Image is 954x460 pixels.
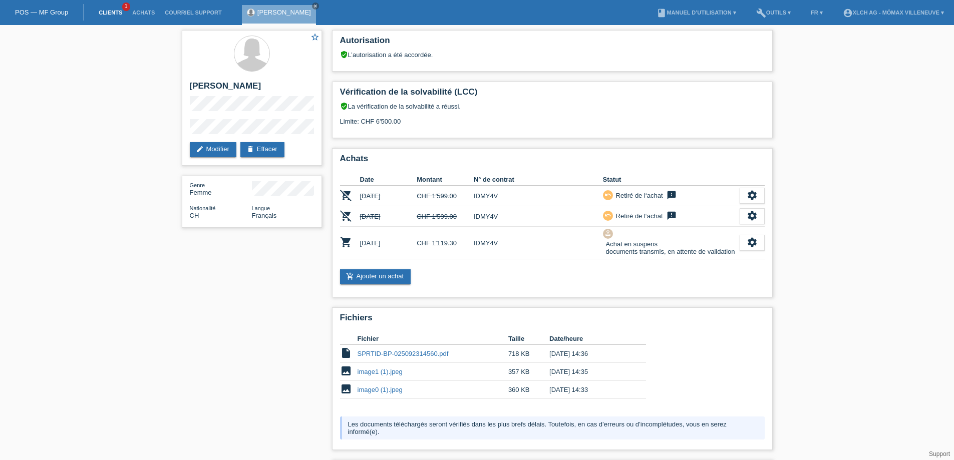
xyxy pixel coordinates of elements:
span: Français [252,212,277,219]
td: [DATE] [360,227,417,259]
span: Genre [190,182,205,188]
h2: Fichiers [340,313,765,328]
i: star_border [310,33,320,42]
i: feedback [666,190,678,200]
a: deleteEffacer [240,142,284,157]
i: POSP00027899 [340,236,352,248]
h2: Achats [340,154,765,169]
td: [DATE] 14:35 [549,363,631,381]
span: Suisse [190,212,199,219]
i: settings [747,210,758,221]
td: 360 KB [508,381,549,399]
div: La vérification de la solvabilité a réussi. Limite: CHF 6'500.00 [340,102,765,133]
td: IDMY4V [474,206,603,227]
a: Achats [127,10,160,16]
i: approval [604,230,611,237]
th: Date [360,174,417,186]
i: feedback [666,211,678,221]
td: IDMY4V [474,227,603,259]
i: add_shopping_cart [346,272,354,280]
td: CHF 1'599.00 [417,186,474,206]
th: N° de contrat [474,174,603,186]
i: image [340,383,352,395]
a: account_circleXLCH AG - Mömax Villeneuve ▾ [838,10,949,16]
h2: Autorisation [340,36,765,51]
a: close [312,3,319,10]
a: image1 (1).jpeg [358,368,403,375]
th: Fichier [358,333,508,345]
th: Statut [603,174,740,186]
a: add_shopping_cartAjouter un achat [340,269,411,284]
div: Retiré de l‘achat [613,211,663,221]
td: [DATE] 14:36 [549,345,631,363]
a: Clients [94,10,127,16]
td: [DATE] 14:33 [549,381,631,399]
td: 718 KB [508,345,549,363]
i: delete [246,145,254,153]
a: star_border [310,33,320,43]
td: CHF 1'119.30 [417,227,474,259]
a: image0 (1).jpeg [358,386,403,393]
i: verified_user [340,102,348,110]
span: 1 [122,3,130,11]
div: Retiré de l‘achat [613,190,663,201]
i: undo [604,191,611,198]
div: Achat en suspens documents transmis, en attente de validation [603,239,735,257]
div: L’autorisation a été accordée. [340,51,765,59]
i: build [756,8,766,18]
i: account_circle [843,8,853,18]
span: Nationalité [190,205,216,211]
a: [PERSON_NAME] [257,9,311,16]
i: insert_drive_file [340,347,352,359]
th: Montant [417,174,474,186]
div: Femme [190,181,252,196]
i: book [657,8,667,18]
span: Langue [252,205,270,211]
i: close [313,4,318,9]
td: CHF 1'599.00 [417,206,474,227]
i: verified_user [340,51,348,59]
a: editModifier [190,142,236,157]
th: Date/heure [549,333,631,345]
i: settings [747,237,758,248]
i: image [340,365,352,377]
td: 357 KB [508,363,549,381]
td: [DATE] [360,206,417,227]
a: bookManuel d’utilisation ▾ [652,10,741,16]
h2: [PERSON_NAME] [190,81,314,96]
a: Support [929,450,950,457]
a: FR ▾ [806,10,828,16]
a: SPRTID-BP-025092314560.pdf [358,350,449,357]
div: Les documents téléchargés seront vérifiés dans les plus brefs délais. Toutefois, en cas d’erreurs... [340,416,765,439]
a: Courriel Support [160,10,226,16]
i: settings [747,190,758,201]
h2: Vérification de la solvabilité (LCC) [340,87,765,102]
i: edit [196,145,204,153]
a: buildOutils ▾ [751,10,796,16]
td: [DATE] [360,186,417,206]
i: POSP00027896 [340,189,352,201]
i: POSP00027897 [340,210,352,222]
a: POS — MF Group [15,9,68,16]
td: IDMY4V [474,186,603,206]
i: undo [604,212,611,219]
th: Taille [508,333,549,345]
